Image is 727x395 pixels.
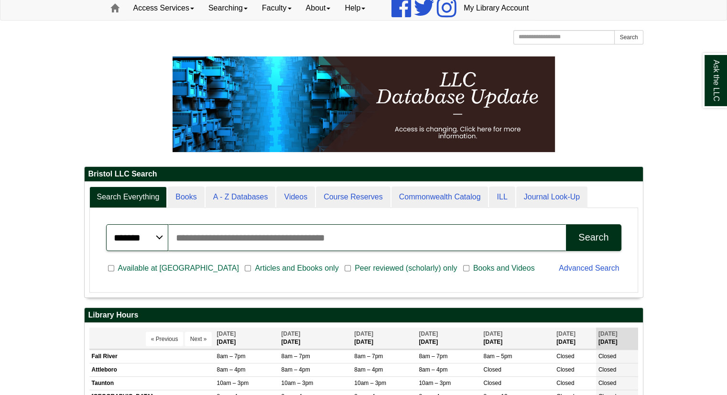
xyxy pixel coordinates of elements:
span: 8am – 7pm [217,353,245,360]
h2: Bristol LLC Search [85,167,643,182]
span: [DATE] [483,330,502,337]
span: Closed [483,366,501,373]
a: Journal Look-Up [516,187,587,208]
span: 10am – 3pm [217,380,249,386]
span: Articles and Ebooks only [251,263,342,274]
div: Search [578,232,608,243]
span: 10am – 3pm [282,380,314,386]
span: Closed [598,353,616,360]
span: [DATE] [282,330,301,337]
span: Closed [598,380,616,386]
th: [DATE] [279,328,352,349]
span: 8am – 4pm [217,366,245,373]
button: Search [566,224,621,251]
td: Taunton [89,377,215,390]
th: [DATE] [554,328,596,349]
a: Course Reserves [316,187,391,208]
span: Closed [556,380,574,386]
a: Books [168,187,204,208]
button: « Previous [146,332,184,346]
span: 8am – 4pm [354,366,383,373]
span: 8am – 7pm [354,353,383,360]
span: 10am – 3pm [419,380,451,386]
span: [DATE] [354,330,373,337]
span: [DATE] [217,330,236,337]
a: ILL [489,187,515,208]
input: Available at [GEOGRAPHIC_DATA] [108,264,114,273]
a: Commonwealth Catalog [391,187,488,208]
span: [DATE] [598,330,618,337]
span: 8am – 4pm [282,366,310,373]
span: Closed [483,380,501,386]
span: 8am – 5pm [483,353,512,360]
span: [DATE] [556,330,575,337]
button: Search [614,30,643,44]
span: Available at [GEOGRAPHIC_DATA] [114,263,243,274]
a: A - Z Databases [206,187,276,208]
input: Articles and Ebooks only [245,264,251,273]
th: [DATE] [352,328,416,349]
h2: Library Hours [85,308,643,323]
a: Search Everything [89,187,167,208]
span: [DATE] [419,330,438,337]
td: Attleboro [89,363,215,377]
span: Closed [556,366,574,373]
th: [DATE] [481,328,554,349]
span: Books and Videos [469,263,539,274]
span: 8am – 7pm [419,353,447,360]
th: [DATE] [416,328,481,349]
input: Peer reviewed (scholarly) only [345,264,351,273]
span: 10am – 3pm [354,380,386,386]
a: Advanced Search [559,264,619,272]
input: Books and Videos [463,264,469,273]
span: 8am – 7pm [282,353,310,360]
span: 8am – 4pm [419,366,447,373]
span: Closed [598,366,616,373]
th: [DATE] [596,328,638,349]
td: Fall River [89,350,215,363]
a: Videos [276,187,315,208]
button: Next » [185,332,212,346]
span: Closed [556,353,574,360]
img: HTML tutorial [173,56,555,152]
span: Peer reviewed (scholarly) only [351,263,461,274]
th: [DATE] [214,328,279,349]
